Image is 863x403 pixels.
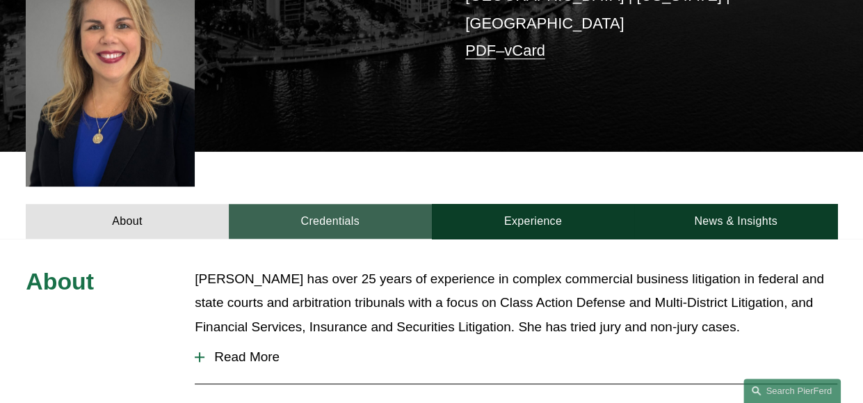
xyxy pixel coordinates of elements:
a: vCard [504,42,545,59]
a: PDF [465,42,496,59]
span: Read More [204,349,837,365]
p: [PERSON_NAME] has over 25 years of experience in complex commercial business litigation in federa... [195,267,837,338]
a: Search this site [743,379,841,403]
a: Credentials [229,204,432,239]
a: Experience [432,204,635,239]
a: About [26,204,229,239]
span: About [26,268,94,294]
a: News & Insights [634,204,837,239]
button: Read More [195,339,837,375]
